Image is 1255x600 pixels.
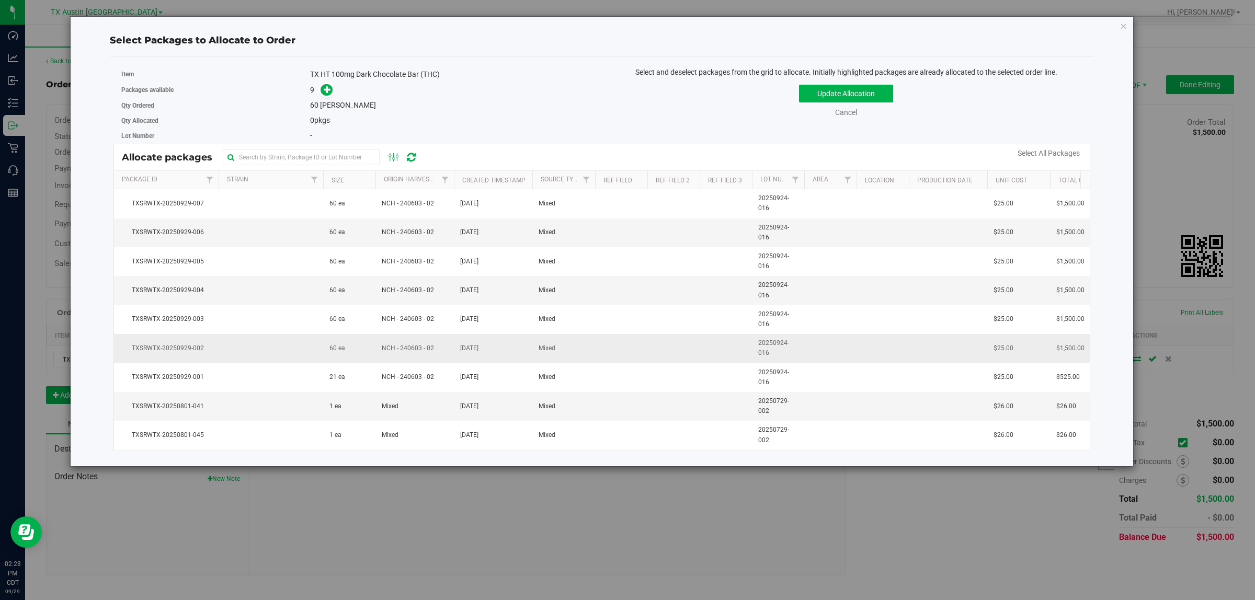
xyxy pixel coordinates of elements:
span: $26.00 [994,430,1013,440]
span: $1,500.00 [1056,257,1085,267]
span: [DATE] [460,343,478,353]
label: Qty Allocated [121,116,311,125]
span: 20250924-016 [758,280,798,300]
a: Filter [201,171,219,189]
a: Area [813,176,828,183]
span: $25.00 [994,314,1013,324]
span: Mixed [539,257,555,267]
a: Strain [227,176,248,183]
span: Mixed [382,401,398,411]
span: $1,500.00 [1056,227,1085,237]
a: Filter [839,171,857,189]
span: NCH - 240603 - 02 [382,257,434,267]
a: Filter [578,171,595,189]
span: $26.00 [1056,401,1076,411]
span: Mixed [539,314,555,324]
span: 20250924-016 [758,223,798,243]
span: [DATE] [460,257,478,267]
span: NCH - 240603 - 02 [382,199,434,209]
a: Ref Field [603,177,632,184]
span: TXSRWTX-20250801-045 [120,430,212,440]
span: $25.00 [994,372,1013,382]
span: 20250924-016 [758,193,798,213]
span: [DATE] [460,401,478,411]
span: [DATE] [460,199,478,209]
span: $525.00 [1056,372,1080,382]
span: NCH - 240603 - 02 [382,314,434,324]
a: Total Cost [1058,177,1094,184]
span: $1,500.00 [1056,285,1085,295]
span: 21 ea [329,372,345,382]
span: TXSRWTX-20250929-001 [120,372,212,382]
label: Qty Ordered [121,101,311,110]
span: $25.00 [994,199,1013,209]
span: TXSRWTX-20250929-003 [120,314,212,324]
span: Mixed [539,372,555,382]
span: - [310,131,312,140]
span: 20250729-002 [758,425,798,445]
label: Packages available [121,85,311,95]
span: NCH - 240603 - 02 [382,285,434,295]
span: 60 ea [329,285,345,295]
a: Created Timestamp [462,177,526,184]
a: Filter [306,171,323,189]
span: [PERSON_NAME] [320,101,376,109]
span: 0 [310,116,314,124]
span: [DATE] [460,314,478,324]
span: Mixed [539,430,555,440]
span: 60 ea [329,199,345,209]
div: TX HT 100mg Dark Chocolate Bar (THC) [310,69,594,80]
span: $1,500.00 [1056,343,1085,353]
span: NCH - 240603 - 02 [382,343,434,353]
span: [DATE] [460,227,478,237]
span: $25.00 [994,343,1013,353]
span: NCH - 240603 - 02 [382,372,434,382]
span: TXSRWTX-20250929-007 [120,199,212,209]
a: Source Type [541,176,581,183]
span: Mixed [539,227,555,237]
span: [DATE] [460,285,478,295]
span: Mixed [382,430,398,440]
span: TXSRWTX-20250929-002 [120,343,212,353]
span: Mixed [539,285,555,295]
span: 60 [310,101,318,109]
a: Filter [787,171,804,189]
a: Select All Packages [1018,149,1080,157]
button: Update Allocation [799,85,893,102]
a: Ref Field 2 [656,177,690,184]
span: TXSRWTX-20250801-041 [120,401,212,411]
a: Ref Field 3 [708,177,742,184]
span: $26.00 [994,401,1013,411]
label: Lot Number [121,131,311,141]
span: $26.00 [1056,430,1076,440]
span: 20250924-016 [758,367,798,387]
input: Search by Strain, Package ID or Lot Number [223,149,380,165]
span: $25.00 [994,227,1013,237]
span: 1 ea [329,430,341,440]
span: 20250924-016 [758,251,798,271]
a: Size [332,177,344,184]
span: Mixed [539,343,555,353]
span: 9 [310,86,314,94]
div: Select Packages to Allocate to Order [110,33,1094,48]
span: 20250924-016 [758,309,798,329]
span: TXSRWTX-20250929-005 [120,257,212,267]
span: $25.00 [994,257,1013,267]
span: $1,500.00 [1056,199,1085,209]
span: [DATE] [460,372,478,382]
span: 60 ea [329,227,345,237]
a: Unit Cost [996,177,1027,184]
a: Location [865,177,894,184]
span: Allocate packages [122,152,223,163]
iframe: Resource center [10,516,42,548]
a: Cancel [835,108,857,117]
span: 1 ea [329,401,341,411]
span: TXSRWTX-20250929-004 [120,285,212,295]
span: 60 ea [329,257,345,267]
span: 60 ea [329,314,345,324]
a: Filter [437,171,454,189]
span: TXSRWTX-20250929-006 [120,227,212,237]
span: Mixed [539,401,555,411]
span: Mixed [539,199,555,209]
a: Lot Number [760,176,798,183]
